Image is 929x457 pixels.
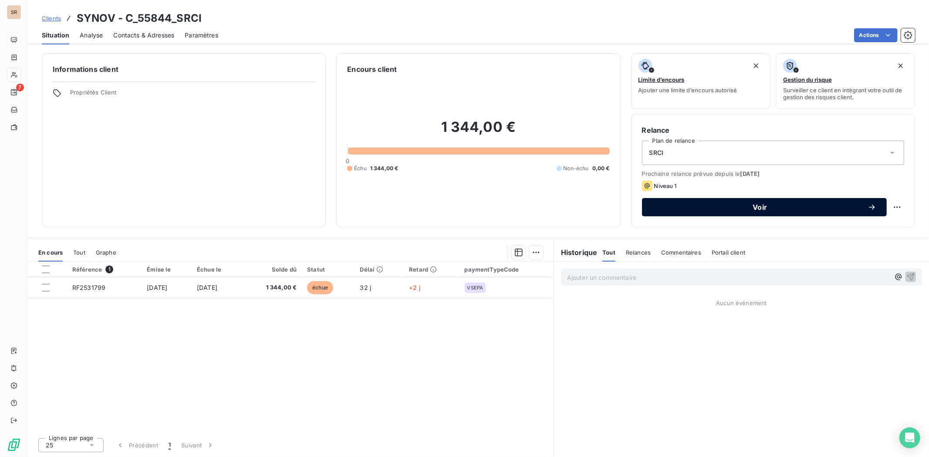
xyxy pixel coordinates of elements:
[602,249,615,256] span: Tout
[42,15,61,22] span: Clients
[346,158,349,165] span: 0
[307,281,333,294] span: échue
[409,284,420,291] span: +2 j
[626,249,651,256] span: Relances
[716,299,767,306] span: Aucun évènement
[105,265,113,273] span: 1
[712,249,745,256] span: Portail client
[642,198,887,216] button: Voir
[661,249,701,256] span: Commentaires
[53,64,315,74] h6: Informations client
[347,118,609,144] h2: 1 344,00 €
[77,10,202,26] h3: SYNOV - C_55844_SRCI
[147,266,186,273] div: Émise le
[783,87,908,101] span: Surveiller ce client en intégrant votre outil de gestion des risques client.
[638,87,737,94] span: Ajouter une limite d’encours autorisé
[649,148,664,157] span: SRCI
[96,249,116,256] span: Graphe
[169,441,171,450] span: 1
[642,170,904,177] span: Prochaine relance prévue depuis le
[7,438,21,452] img: Logo LeanPay
[854,28,898,42] button: Actions
[642,125,904,135] h6: Relance
[654,182,677,189] span: Niveau 1
[740,170,760,177] span: [DATE]
[72,284,105,291] span: RF2531799
[899,427,920,448] div: Open Intercom Messenger
[185,31,218,40] span: Paramètres
[409,266,454,273] div: Retard
[360,266,399,273] div: Délai
[176,436,220,454] button: Suivant
[73,249,85,256] span: Tout
[197,266,237,273] div: Échue le
[360,284,372,291] span: 32 j
[42,31,69,40] span: Situation
[638,76,685,83] span: Limite d’encours
[247,283,297,292] span: 1 344,00 €
[776,53,915,109] button: Gestion du risqueSurveiller ce client en intégrant votre outil de gestion des risques client.
[70,89,315,101] span: Propriétés Client
[113,31,174,40] span: Contacts & Adresses
[46,441,53,450] span: 25
[370,165,399,172] span: 1 344,00 €
[354,165,367,172] span: Échu
[465,266,548,273] div: paymentTypeCode
[147,284,167,291] span: [DATE]
[80,31,103,40] span: Analyse
[42,14,61,23] a: Clients
[197,284,217,291] span: [DATE]
[7,5,21,19] div: SR
[467,285,483,290] span: VSEPA
[652,204,868,211] span: Voir
[307,266,349,273] div: Statut
[111,436,163,454] button: Précédent
[72,265,137,273] div: Référence
[347,64,397,74] h6: Encours client
[163,436,176,454] button: 1
[783,76,832,83] span: Gestion du risque
[38,249,63,256] span: En cours
[592,165,610,172] span: 0,00 €
[247,266,297,273] div: Solde dû
[554,247,598,258] h6: Historique
[16,84,24,91] span: 7
[631,53,770,109] button: Limite d’encoursAjouter une limite d’encours autorisé
[564,165,589,172] span: Non-échu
